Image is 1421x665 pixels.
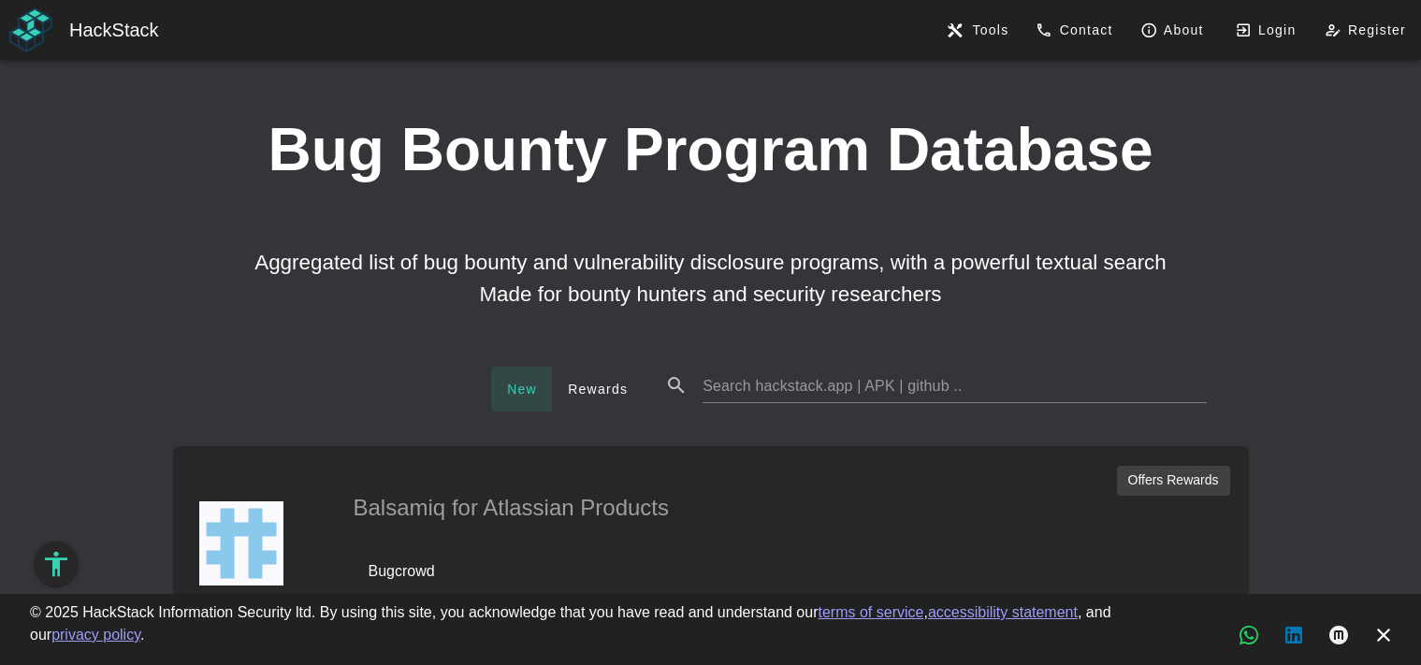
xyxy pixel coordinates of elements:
button: Rewards [552,367,643,412]
span: Tools [971,22,1008,37]
div: Bugcrowd [361,560,435,583]
span: Rewards [567,382,628,397]
span: Contact [1041,22,1112,38]
a: LinkedIn button, new tab [1271,613,1316,658]
a: WhatsApp chat, new tab [1226,613,1271,658]
span: Register [1330,22,1406,38]
button: New [491,367,552,412]
span: Login [1240,22,1297,38]
img: Balsamiq for Atlassian Products [199,501,283,585]
div: Offers Rewards [1128,470,1219,490]
span: Hack [69,20,112,40]
h2: Balsamiq for Atlassian Products [354,491,964,525]
a: terms of service [819,604,924,620]
a: privacy policy [51,627,140,643]
div: © 2025 HackStack Information Security ltd. By using this site, you acknowledge that you have read... [30,601,1173,646]
button: Accessibility Options [34,542,79,586]
a: Medium articles, new tab [1316,613,1361,658]
input: Search hackstack.app | APK | github .. [703,354,1207,403]
span: New [506,382,537,397]
div: Stack [69,17,501,43]
span: About [1146,22,1204,38]
a: accessibility statement [928,604,1078,620]
img: HackStack [7,7,54,53]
